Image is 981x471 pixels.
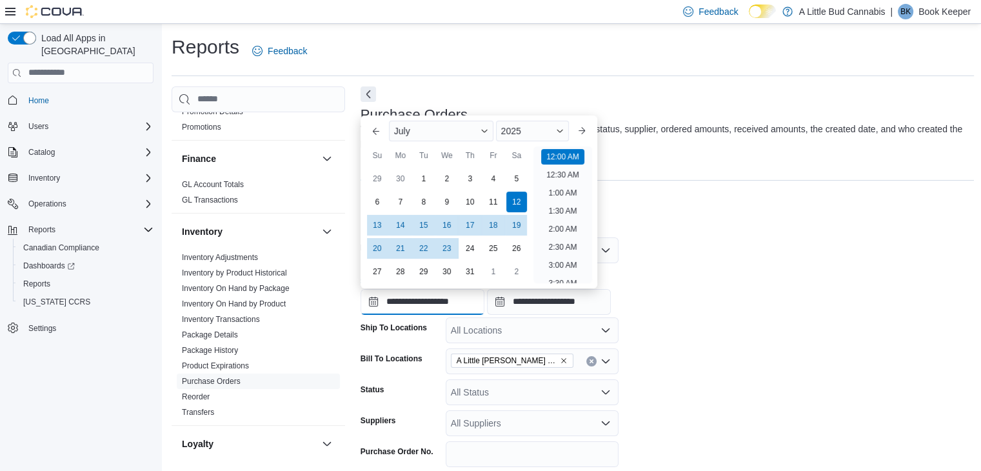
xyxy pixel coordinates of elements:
[18,276,55,292] a: Reports
[413,145,434,166] div: Tu
[699,5,738,18] span: Feedback
[367,238,388,259] div: day-20
[460,215,481,235] div: day-17
[18,294,95,310] a: [US_STATE] CCRS
[560,357,568,365] button: Remove A Little Bud White Rock from selection in this group
[182,180,244,189] a: GL Account Totals
[600,356,611,366] button: Open list of options
[483,192,504,212] div: day-11
[182,122,221,132] span: Promotions
[319,436,335,452] button: Loyalty
[26,5,84,18] img: Cova
[182,437,317,450] button: Loyalty
[543,203,582,219] li: 1:30 AM
[437,145,457,166] div: We
[437,215,457,235] div: day-16
[36,32,154,57] span: Load All Apps in [GEOGRAPHIC_DATA]
[23,145,60,160] button: Catalog
[437,261,457,282] div: day-30
[23,320,154,336] span: Settings
[543,221,582,237] li: 2:00 AM
[506,238,527,259] div: day-26
[182,392,210,402] span: Reorder
[182,377,241,386] a: Purchase Orders
[460,261,481,282] div: day-31
[23,222,154,237] span: Reports
[172,177,345,213] div: Finance
[23,222,61,237] button: Reports
[483,238,504,259] div: day-25
[571,121,592,141] button: Next month
[182,361,249,371] span: Product Expirations
[600,387,611,397] button: Open list of options
[23,145,154,160] span: Catalog
[23,297,90,307] span: [US_STATE] CCRS
[13,275,159,293] button: Reports
[390,215,411,235] div: day-14
[437,238,457,259] div: day-23
[182,284,290,293] a: Inventory On Hand by Package
[541,167,584,183] li: 12:30 AM
[182,107,243,116] a: Promotion Details
[23,243,99,253] span: Canadian Compliance
[483,145,504,166] div: Fr
[460,168,481,189] div: day-3
[3,143,159,161] button: Catalog
[413,168,434,189] div: day-1
[28,173,60,183] span: Inventory
[28,95,49,106] span: Home
[900,4,911,19] span: BK
[506,168,527,189] div: day-5
[390,238,411,259] div: day-21
[182,179,244,190] span: GL Account Totals
[501,126,521,136] span: 2025
[390,192,411,212] div: day-7
[182,253,258,262] a: Inventory Adjustments
[389,121,493,141] div: Button. Open the month selector. July is currently selected.
[182,283,290,294] span: Inventory On Hand by Package
[361,446,433,457] label: Purchase Order No.
[533,146,592,283] ul: Time
[182,225,317,238] button: Inventory
[437,168,457,189] div: day-2
[182,123,221,132] a: Promotions
[543,185,582,201] li: 1:00 AM
[23,170,65,186] button: Inventory
[460,192,481,212] div: day-10
[182,252,258,263] span: Inventory Adjustments
[182,437,213,450] h3: Loyalty
[18,294,154,310] span: Washington CCRS
[23,261,75,271] span: Dashboards
[366,167,528,283] div: July, 2025
[543,276,582,291] li: 3:30 AM
[182,346,238,355] a: Package History
[182,299,286,309] span: Inventory On Hand by Product
[390,261,411,282] div: day-28
[23,93,54,108] a: Home
[361,385,384,395] label: Status
[319,151,335,166] button: Finance
[182,195,238,205] span: GL Transactions
[3,221,159,239] button: Reports
[749,5,776,18] input: Dark Mode
[483,261,504,282] div: day-1
[366,121,386,141] button: Previous Month
[506,261,527,282] div: day-2
[172,88,345,140] div: Discounts & Promotions
[18,240,104,256] a: Canadian Compliance
[3,117,159,135] button: Users
[182,345,238,356] span: Package History
[182,330,238,340] span: Package Details
[367,215,388,235] div: day-13
[460,238,481,259] div: day-24
[361,86,376,102] button: Next
[18,240,154,256] span: Canadian Compliance
[506,145,527,166] div: Sa
[8,86,154,372] nav: Complex example
[361,323,427,333] label: Ship To Locations
[23,119,154,134] span: Users
[268,45,307,57] span: Feedback
[394,126,410,136] span: July
[182,361,249,370] a: Product Expirations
